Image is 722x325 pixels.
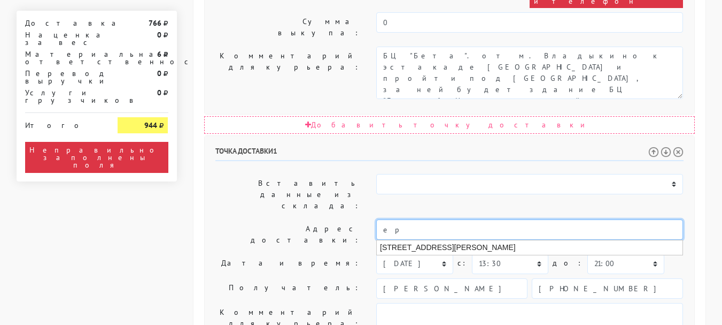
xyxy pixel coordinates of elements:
[157,69,161,78] strong: 0
[207,47,369,99] label: Комментарий для курьера:
[207,174,369,215] label: Вставить данные из склада:
[149,18,161,28] strong: 766
[376,278,527,299] input: Имя
[25,117,102,129] div: Итого
[25,142,168,173] div: Неправильно заполнены поля
[377,240,682,255] li: [STREET_ADDRESS][PERSON_NAME]
[157,88,161,97] strong: 0
[157,30,161,40] strong: 0
[207,278,369,299] label: Получатель:
[273,146,277,156] span: 1
[207,220,369,250] label: Адрес доставки:
[553,254,583,273] label: до:
[376,47,683,99] textarea: БЦ "Бета". от м. Владыкино к эстакаде [GEOGRAPHIC_DATA] и пройти под [GEOGRAPHIC_DATA], за ней бу...
[144,120,157,130] strong: 944
[17,50,110,65] div: Материальная ответственность
[215,147,684,161] h6: Точка доставки
[17,31,110,46] div: Наценка за вес
[157,49,161,59] strong: 6
[532,278,683,299] input: Телефон
[17,19,110,27] div: Доставка
[17,70,110,85] div: Перевод выручки
[457,254,468,273] label: c:
[207,254,369,274] label: Дата и время:
[17,89,110,104] div: Услуги грузчиков
[207,12,369,42] label: Сумма выкупа:
[204,116,695,134] div: Добавить точку доставки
